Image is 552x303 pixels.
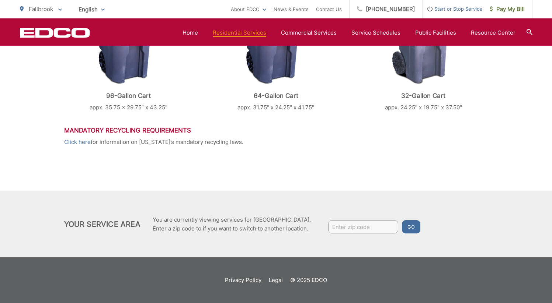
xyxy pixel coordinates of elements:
[231,5,266,14] a: About EDCO
[415,28,456,37] a: Public Facilities
[351,28,400,37] a: Service Schedules
[64,103,193,112] p: appx. 35.75 x 29.75” x 43.25"
[402,220,420,233] button: Go
[153,215,311,233] p: You are currently viewing services for [GEOGRAPHIC_DATA]. Enter a zip code to if you want to swit...
[281,28,337,37] a: Commercial Services
[213,28,266,37] a: Residential Services
[64,92,193,99] p: 96-Gallon Cart
[269,276,283,285] a: Legal
[29,6,53,13] span: Fallbrook
[64,138,488,147] p: for information on [US_STATE]’s mandatory recycling laws.
[64,127,488,134] h3: Mandatory Recycling Requirements
[183,28,198,37] a: Home
[211,92,340,99] p: 64-Gallon Cart
[290,276,327,285] p: © 2025 EDCO
[274,5,309,14] a: News & Events
[359,92,488,99] p: 32-Gallon Cart
[328,220,398,233] input: Enter zip code
[64,220,140,229] h2: Your Service Area
[73,3,110,16] span: English
[490,5,525,14] span: Pay My Bill
[225,276,261,285] a: Privacy Policy
[64,138,91,147] a: Click here
[20,28,90,38] a: EDCD logo. Return to the homepage.
[471,28,515,37] a: Resource Center
[211,103,340,112] p: appx. 31.75" x 24.25" x 41.75"
[316,5,342,14] a: Contact Us
[359,103,488,112] p: appx. 24.25" x 19.75" x 37.50"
